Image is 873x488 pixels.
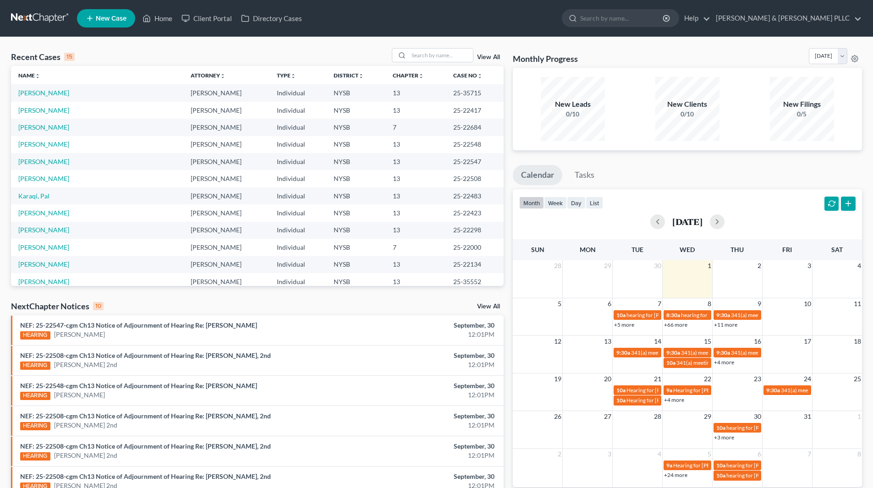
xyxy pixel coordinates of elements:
[631,349,719,356] span: 341(a) meeting for [PERSON_NAME]
[326,222,385,239] td: NYSB
[544,197,567,209] button: week
[20,422,50,430] div: HEARING
[853,298,862,309] span: 11
[446,153,504,170] td: 25-22547
[626,312,697,318] span: hearing for [PERSON_NAME]
[54,390,105,400] a: [PERSON_NAME]
[553,336,562,347] span: 12
[531,246,544,253] span: Sun
[269,222,326,239] td: Individual
[714,321,737,328] a: +11 more
[326,136,385,153] td: NYSB
[20,392,50,400] div: HEARING
[603,373,612,384] span: 20
[731,349,819,356] span: 341(a) meeting for [PERSON_NAME]
[326,239,385,256] td: NYSB
[541,99,605,110] div: New Leads
[20,321,257,329] a: NEF: 25-22547-cgm Ch13 Notice of Adjournment of Hearing Re: [PERSON_NAME]
[753,373,762,384] span: 23
[716,462,725,469] span: 10a
[20,412,271,420] a: NEF: 25-22508-cgm Ch13 Notice of Adjournment of Hearing Re: [PERSON_NAME], 2nd
[519,197,544,209] button: month
[716,312,730,318] span: 9:30a
[681,349,769,356] span: 341(a) meeting for [PERSON_NAME]
[446,204,504,221] td: 25-22423
[616,397,626,404] span: 10a
[326,204,385,221] td: NYSB
[269,119,326,136] td: Individual
[409,49,473,62] input: Search by name...
[183,119,269,136] td: [PERSON_NAME]
[567,197,586,209] button: day
[269,187,326,204] td: Individual
[673,387,745,394] span: Hearing for [PERSON_NAME]
[183,170,269,187] td: [PERSON_NAME]
[673,462,745,469] span: Hearing for [PERSON_NAME]
[714,359,734,366] a: +4 more
[326,273,385,290] td: NYSB
[18,192,49,200] a: Karaqi, Pal
[54,330,105,339] a: [PERSON_NAME]
[664,472,687,478] a: +24 more
[680,246,695,253] span: Wed
[326,102,385,119] td: NYSB
[446,256,504,273] td: 25-22134
[385,119,446,136] td: 7
[477,73,483,79] i: unfold_more
[857,449,862,460] span: 8
[269,256,326,273] td: Individual
[342,390,494,400] div: 12:01PM
[177,10,236,27] a: Client Portal
[18,123,69,131] a: [PERSON_NAME]
[446,170,504,187] td: 25-22508
[183,222,269,239] td: [PERSON_NAME]
[446,84,504,101] td: 25-35715
[18,243,69,251] a: [PERSON_NAME]
[753,336,762,347] span: 16
[726,424,846,431] span: hearing for [PERSON_NAME] et [PERSON_NAME]
[607,298,612,309] span: 6
[326,153,385,170] td: NYSB
[453,72,483,79] a: Case Nounfold_more
[616,387,626,394] span: 10a
[666,349,680,356] span: 9:30a
[385,256,446,273] td: 13
[757,449,762,460] span: 6
[18,226,69,234] a: [PERSON_NAME]
[236,10,307,27] a: Directory Cases
[757,298,762,309] span: 9
[703,373,712,384] span: 22
[731,312,868,318] span: 341(a) meeting for [PERSON_NAME] & [PERSON_NAME]
[96,15,126,22] span: New Case
[653,373,662,384] span: 21
[183,204,269,221] td: [PERSON_NAME]
[20,472,271,480] a: NEF: 25-22508-cgm Ch13 Notice of Adjournment of Hearing Re: [PERSON_NAME], 2nd
[616,312,626,318] span: 10a
[334,72,364,79] a: Districtunfold_more
[342,451,494,460] div: 12:01PM
[707,260,712,271] span: 1
[580,246,596,253] span: Mon
[18,106,69,114] a: [PERSON_NAME]
[676,359,765,366] span: 341(a) meeting for [PERSON_NAME]
[20,382,257,389] a: NEF: 25-22548-cgm Ch13 Notice of Adjournment of Hearing Re: [PERSON_NAME]
[385,239,446,256] td: 7
[603,260,612,271] span: 29
[541,110,605,119] div: 0/10
[757,260,762,271] span: 2
[653,336,662,347] span: 14
[807,449,812,460] span: 7
[385,170,446,187] td: 13
[853,336,862,347] span: 18
[342,360,494,369] div: 12:01PM
[716,424,725,431] span: 10a
[703,411,712,422] span: 29
[553,260,562,271] span: 28
[183,239,269,256] td: [PERSON_NAME]
[183,84,269,101] td: [PERSON_NAME]
[603,411,612,422] span: 27
[707,298,712,309] span: 8
[557,298,562,309] span: 5
[269,102,326,119] td: Individual
[446,273,504,290] td: 25-35552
